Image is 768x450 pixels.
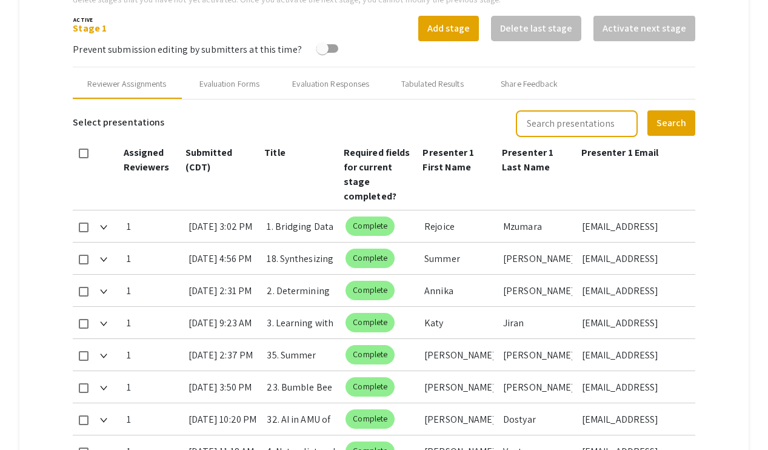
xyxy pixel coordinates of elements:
[189,339,258,371] div: [DATE] 2:37 PM
[582,307,686,338] div: [EMAIL_ADDRESS][DOMAIN_NAME]
[424,307,493,338] div: Katy
[503,275,572,306] div: [PERSON_NAME]
[100,257,107,262] img: Expand arrow
[127,371,178,403] div: 1
[503,243,572,274] div: [PERSON_NAME]
[267,307,336,338] div: 3. Learning with Nature: A Summer Spent as a Wolf Ridge Naturalist
[124,146,170,173] span: Assigned Reviewers
[100,321,107,326] img: Expand arrow
[346,377,395,397] mat-chip: Complete
[127,275,178,306] div: 1
[491,16,581,41] button: Delete last stage
[267,339,336,371] div: 35. Summer Camps and Conferences Liaison:&nbsp;[PERSON_NAME] - Summer 2025
[346,345,395,364] mat-chip: Complete
[189,307,258,338] div: [DATE] 9:23 AM
[424,371,493,403] div: [PERSON_NAME]
[424,243,493,274] div: Summer
[582,339,686,371] div: [EMAIL_ADDRESS][DOMAIN_NAME]
[267,403,336,435] div: 32. AI in AMU of [MEDICAL_DATA]
[189,275,258,306] div: [DATE] 2:31 PM
[581,146,659,159] span: Presenter 1 Email
[264,146,285,159] span: Title
[267,275,336,306] div: 2. Determining Predators of Eastern Wild Turkey Clutches
[503,403,572,435] div: Dostyar
[593,16,695,41] button: Activate next stage
[127,403,178,435] div: 1
[127,243,178,274] div: 1
[100,386,107,391] img: Expand arrow
[87,78,166,90] div: Reviewer Assignments
[424,210,493,242] div: Rejoice
[100,354,107,358] img: Expand arrow
[582,210,686,242] div: [EMAIL_ADDRESS][DOMAIN_NAME]
[292,78,369,90] div: Evaluation Responses
[424,275,493,306] div: Annika
[424,339,493,371] div: [PERSON_NAME]
[501,78,558,90] div: Share Feedback
[127,339,178,371] div: 1
[502,146,553,173] span: Presenter 1 Last Name
[516,110,638,137] input: Search presentations
[189,243,258,274] div: [DATE] 4:56 PM
[344,146,410,203] span: Required fields for current stage completed?
[199,78,260,90] div: Evaluation Forms
[267,243,336,274] div: 18. Synthesizing Porous Polymer Microspheres
[127,307,178,338] div: 1
[73,109,164,136] h6: Select presentations
[346,217,395,236] mat-chip: Complete
[424,403,493,435] div: [PERSON_NAME]
[189,403,258,435] div: [DATE] 10:20 PM
[647,110,695,136] button: Search
[73,22,107,35] a: Stage 1
[582,403,686,435] div: [EMAIL_ADDRESS][DOMAIN_NAME]
[346,313,395,332] mat-chip: Complete
[422,146,474,173] span: Presenter 1 First Name
[189,371,258,403] div: [DATE] 3:50 PM
[100,225,107,230] img: Expand arrow
[582,275,686,306] div: [EMAIL_ADDRESS][DOMAIN_NAME]
[346,281,395,300] mat-chip: Complete
[503,371,572,403] div: [PERSON_NAME]
[418,16,479,41] button: Add stage
[127,210,178,242] div: 1
[100,418,107,423] img: Expand arrow
[100,289,107,294] img: Expand arrow
[582,371,686,403] div: [EMAIL_ADDRESS][DOMAIN_NAME]
[267,371,336,403] div: 23. Bumble Bee Abundance in Northeast [US_STATE][GEOGRAPHIC_DATA]
[346,409,395,429] mat-chip: Complete
[503,307,572,338] div: Jiran
[401,78,464,90] div: Tabulated Results
[503,210,572,242] div: Mzumara
[267,210,336,242] div: 1. Bridging Data and Development:&nbsp;A Summer Internship in Nonprofit Strategy
[9,395,52,441] iframe: Chat
[73,43,301,56] span: Prevent submission editing by submitters at this time?
[503,339,572,371] div: [PERSON_NAME]
[582,243,686,274] div: [EMAIL_ADDRESS][DOMAIN_NAME]
[346,249,395,268] mat-chip: Complete
[185,146,233,173] span: Submitted (CDT)
[189,210,258,242] div: [DATE] 3:02 PM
